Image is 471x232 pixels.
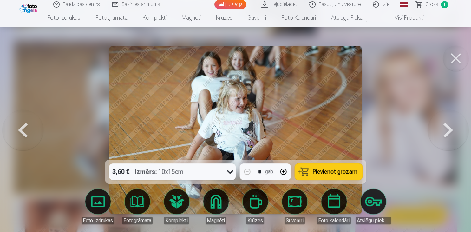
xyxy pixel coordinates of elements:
a: Krūzes [238,189,273,224]
img: /fa1 [19,3,39,13]
div: Magnēti [206,217,226,224]
div: Fotogrāmata [122,217,153,224]
div: Foto izdrukas [82,217,114,224]
a: Foto kalendāri [316,189,352,224]
a: Atslēgu piekariņi [324,9,377,27]
div: Atslēgu piekariņi [356,217,391,224]
span: Pievienot grozam [312,169,357,175]
div: gab. [265,168,274,176]
div: 3,60 € [109,163,132,180]
button: Pievienot grozam [295,163,362,180]
a: Fotogrāmata [88,9,135,27]
a: Komplekti [159,189,194,224]
a: Foto izdrukas [80,189,116,224]
a: Suvenīri [277,189,312,224]
div: Suvenīri [285,217,305,224]
a: Foto kalendāri [274,9,324,27]
a: Fotogrāmata [120,189,155,224]
div: 10x15cm [135,163,183,180]
a: Krūzes [208,9,240,27]
div: Foto kalendāri [317,217,351,224]
div: Krūzes [246,217,264,224]
span: Grozs [425,1,438,8]
a: Magnēti [174,9,208,27]
a: Visi produkti [377,9,431,27]
strong: Izmērs : [135,167,157,176]
a: Magnēti [198,189,234,224]
a: Komplekti [135,9,174,27]
div: Komplekti [164,217,189,224]
a: Suvenīri [240,9,274,27]
a: Foto izdrukas [40,9,88,27]
span: 1 [441,1,448,8]
a: Atslēgu piekariņi [356,189,391,224]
